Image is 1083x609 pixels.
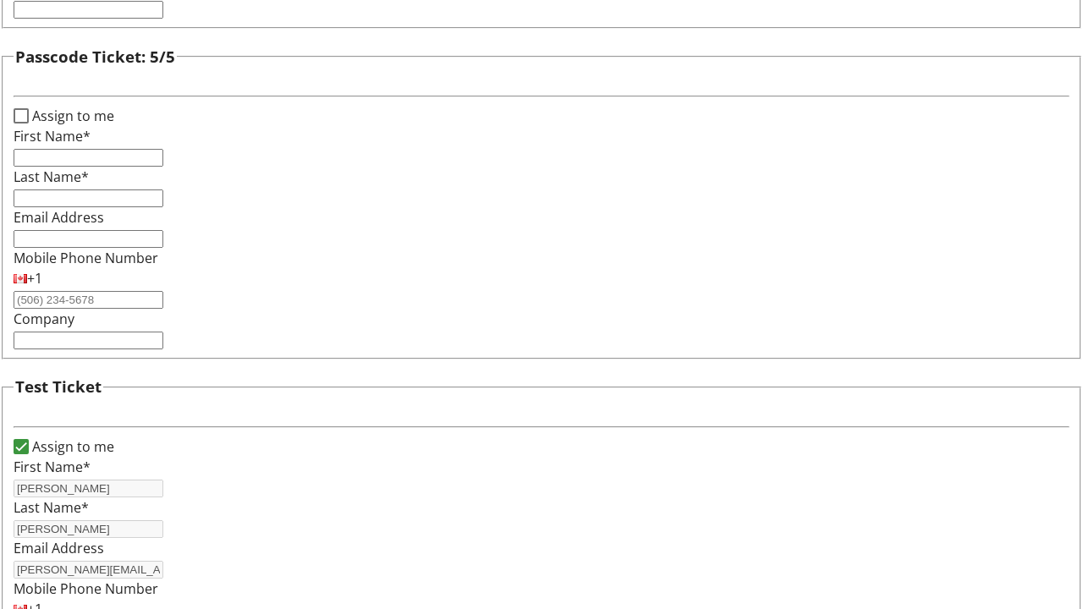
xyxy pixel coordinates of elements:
label: Assign to me [29,436,114,457]
input: (506) 234-5678 [14,291,163,309]
label: Company [14,310,74,328]
h3: Passcode Ticket: 5/5 [15,45,175,69]
label: Mobile Phone Number [14,579,158,598]
label: Email Address [14,539,104,557]
label: First Name* [14,127,91,145]
label: Last Name* [14,167,89,186]
label: Last Name* [14,498,89,517]
label: Mobile Phone Number [14,249,158,267]
label: First Name* [14,458,91,476]
label: Email Address [14,208,104,227]
h3: Test Ticket [15,375,102,398]
label: Assign to me [29,106,114,126]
